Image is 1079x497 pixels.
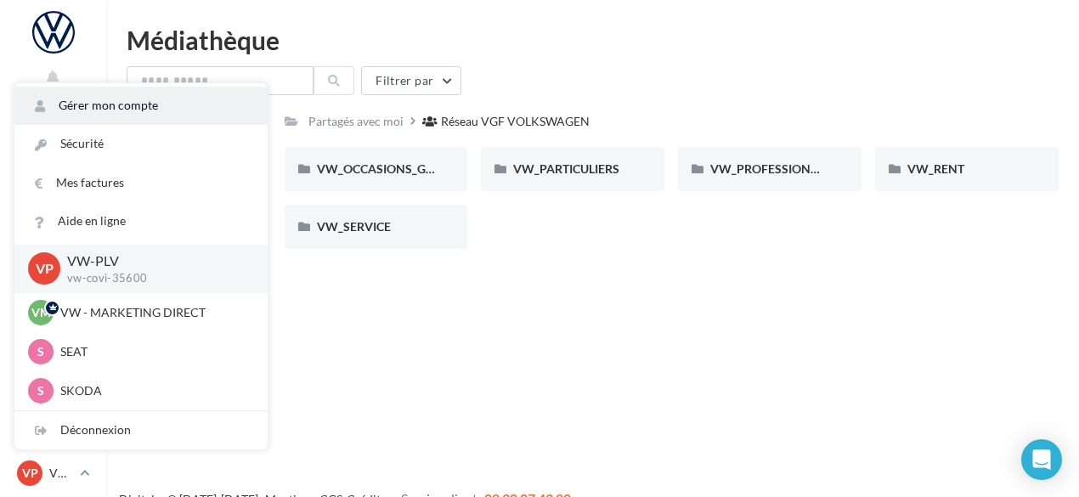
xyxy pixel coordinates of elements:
a: VP VW-PLV [14,457,93,489]
span: VP [36,259,54,279]
div: Déconnexion [14,411,268,449]
a: Gérer mon compte [14,87,268,125]
div: Médiathèque [127,27,1059,53]
div: Partagés avec moi [308,113,404,130]
p: vw-covi-35600 [67,271,240,286]
span: VW_PARTICULIERS [513,161,619,176]
span: VW_RENT [907,161,964,176]
span: S [37,343,44,360]
div: Réseau VGF VOLKSWAGEN [441,113,590,130]
span: VW_OCCASIONS_GARANTIES [317,161,483,176]
a: Aide en ligne [14,202,268,240]
span: VW_PROFESSIONNELS [710,161,839,176]
p: SKODA [60,382,247,399]
a: Mes factures [14,164,268,202]
span: S [37,382,44,399]
p: SEAT [60,343,247,360]
p: VW - MARKETING DIRECT [60,304,247,321]
span: VW_SERVICE [317,219,391,234]
div: Open Intercom Messenger [1021,439,1062,480]
span: VM [31,304,51,321]
button: Filtrer par [361,66,461,95]
a: Sécurité [14,125,268,163]
p: VW-PLV [67,251,240,271]
p: VW-PLV [49,465,73,482]
span: VP [22,465,38,482]
button: Notifications [14,65,93,106]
